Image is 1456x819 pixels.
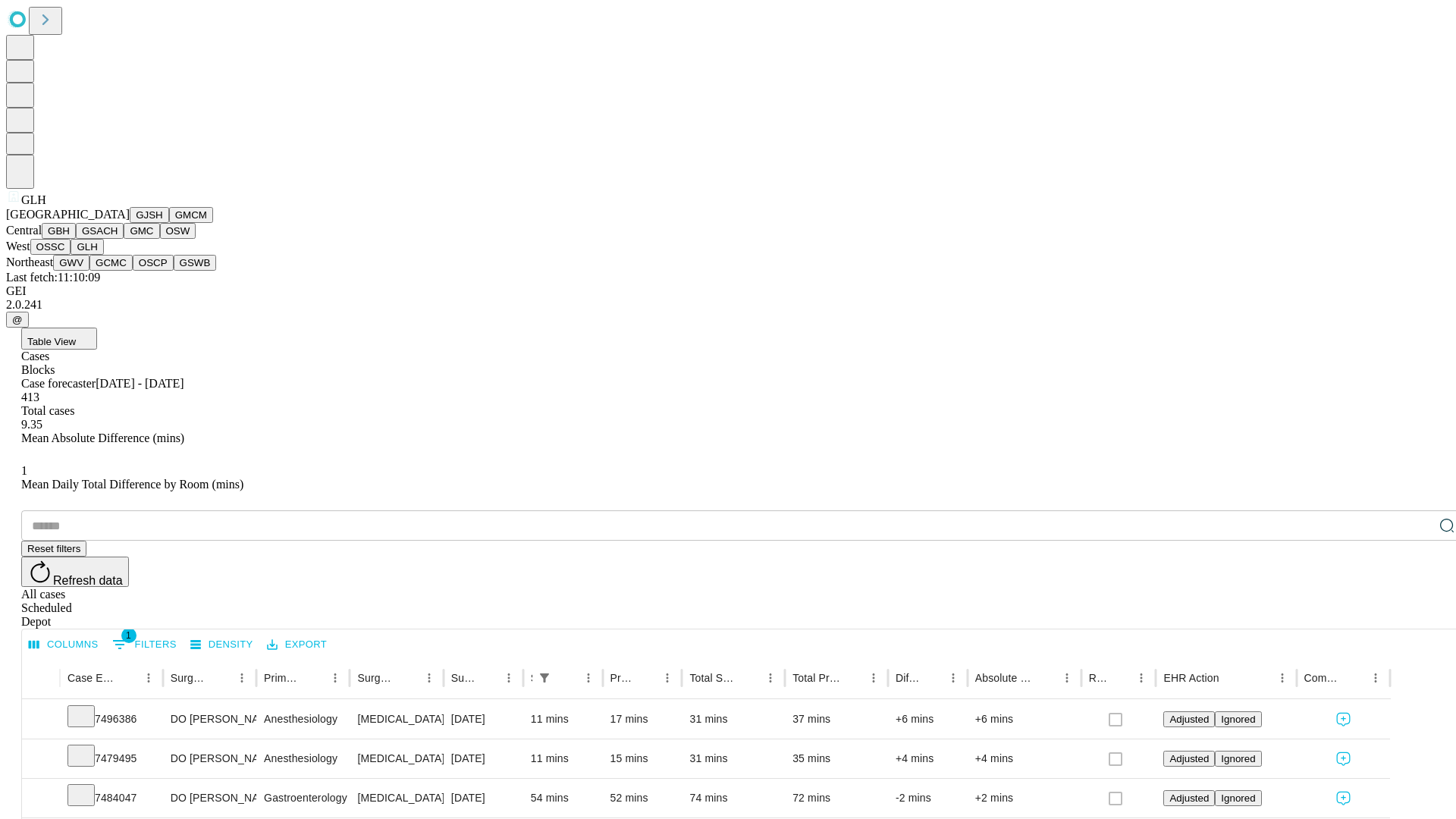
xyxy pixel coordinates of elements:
button: Expand [30,786,52,812]
div: 31 mins [689,700,777,739]
button: Sort [397,667,419,689]
button: Density [187,633,257,657]
button: OSSC [30,239,71,255]
button: Sort [117,667,138,689]
div: [MEDICAL_DATA] (EGD), FLEXIBLE, TRANSORAL, DIAGNOSTIC [357,739,435,778]
button: GSWB [174,255,217,271]
button: Refresh data [21,557,129,587]
button: Sort [1344,667,1365,689]
div: [DATE] [451,739,516,778]
button: Menu [943,667,964,689]
button: GJSH [130,207,169,223]
button: GLH [71,239,103,255]
button: Ignored [1215,711,1261,727]
button: Sort [842,667,863,689]
span: Central [6,224,42,237]
button: Adjusted [1163,751,1215,767]
button: Menu [138,667,159,689]
button: Expand [30,707,52,733]
div: Gastroenterology [264,779,342,817]
span: Adjusted [1169,753,1209,764]
div: Total Scheduled Duration [689,672,737,684]
button: Sort [477,667,498,689]
div: 17 mins [610,700,675,739]
span: Mean Daily Total Difference by Room (mins) [21,478,243,491]
button: Sort [739,667,760,689]
button: Menu [760,667,781,689]
span: Refresh data [53,574,123,587]
button: GBH [42,223,76,239]
div: 35 mins [792,739,880,778]
div: +6 mins [896,700,960,739]
div: GEI [6,284,1450,298]
div: 2.0.241 [6,298,1450,312]
button: Show filters [108,632,180,657]
button: GWV [53,255,89,271]
button: Sort [210,667,231,689]
div: Anesthesiology [264,739,342,778]
button: Sort [557,667,578,689]
div: Predicted In Room Duration [610,672,635,684]
div: +2 mins [975,779,1074,817]
div: Comments [1304,672,1342,684]
button: Sort [921,667,943,689]
div: EHR Action [1163,672,1219,684]
div: [MEDICAL_DATA]) W/STENT REMOVAL AND EXCHANGE; INC DILATION, GUIDE WIRE AND [MEDICAL_DATA] [357,779,435,817]
div: Surgery Date [451,672,475,684]
div: Anesthesiology [264,700,342,739]
span: Case forecaster [21,377,96,390]
div: 7484047 [67,779,155,817]
button: Menu [863,667,884,689]
button: Menu [1272,667,1293,689]
div: Surgery Name [357,672,395,684]
div: 15 mins [610,739,675,778]
div: DO [PERSON_NAME] B Do [171,779,249,817]
span: Table View [27,336,76,347]
span: Last fetch: 11:10:09 [6,271,100,284]
button: Table View [21,328,97,350]
span: 413 [21,391,39,403]
span: Ignored [1221,714,1255,725]
div: 74 mins [689,779,777,817]
div: DO [PERSON_NAME] B Do [171,700,249,739]
div: 54 mins [531,779,595,817]
button: Menu [498,667,519,689]
span: Adjusted [1169,792,1209,804]
button: Adjusted [1163,711,1215,727]
div: 31 mins [689,739,777,778]
div: Absolute Difference [975,672,1034,684]
div: Primary Service [264,672,302,684]
div: Resolved in EHR [1089,672,1109,684]
button: Menu [325,667,346,689]
div: +4 mins [975,739,1074,778]
div: [DATE] [451,779,516,817]
div: Total Predicted Duration [792,672,840,684]
span: 1 [21,464,27,477]
div: DO [PERSON_NAME] B Do [171,739,249,778]
div: Case Epic Id [67,672,115,684]
button: @ [6,312,29,328]
button: Menu [231,667,253,689]
div: Surgeon Name [171,672,209,684]
button: OSCP [133,255,174,271]
div: 7496386 [67,700,155,739]
span: Adjusted [1169,714,1209,725]
button: Menu [1056,667,1078,689]
span: 1 [121,628,136,643]
button: Export [263,633,331,657]
div: 11 mins [531,700,595,739]
button: Ignored [1215,790,1261,806]
span: Mean Absolute Difference (mins) [21,431,184,444]
button: Expand [30,746,52,773]
div: 72 mins [792,779,880,817]
button: Sort [303,667,325,689]
div: [MEDICAL_DATA] (EGD), FLEXIBLE, TRANSORAL, DIAGNOSTIC [357,700,435,739]
button: Sort [1035,667,1056,689]
span: Northeast [6,256,53,268]
div: 7479495 [67,739,155,778]
span: GLH [21,193,46,206]
button: Show filters [534,667,555,689]
div: 1 active filter [534,667,555,689]
button: Select columns [25,633,102,657]
button: Adjusted [1163,790,1215,806]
